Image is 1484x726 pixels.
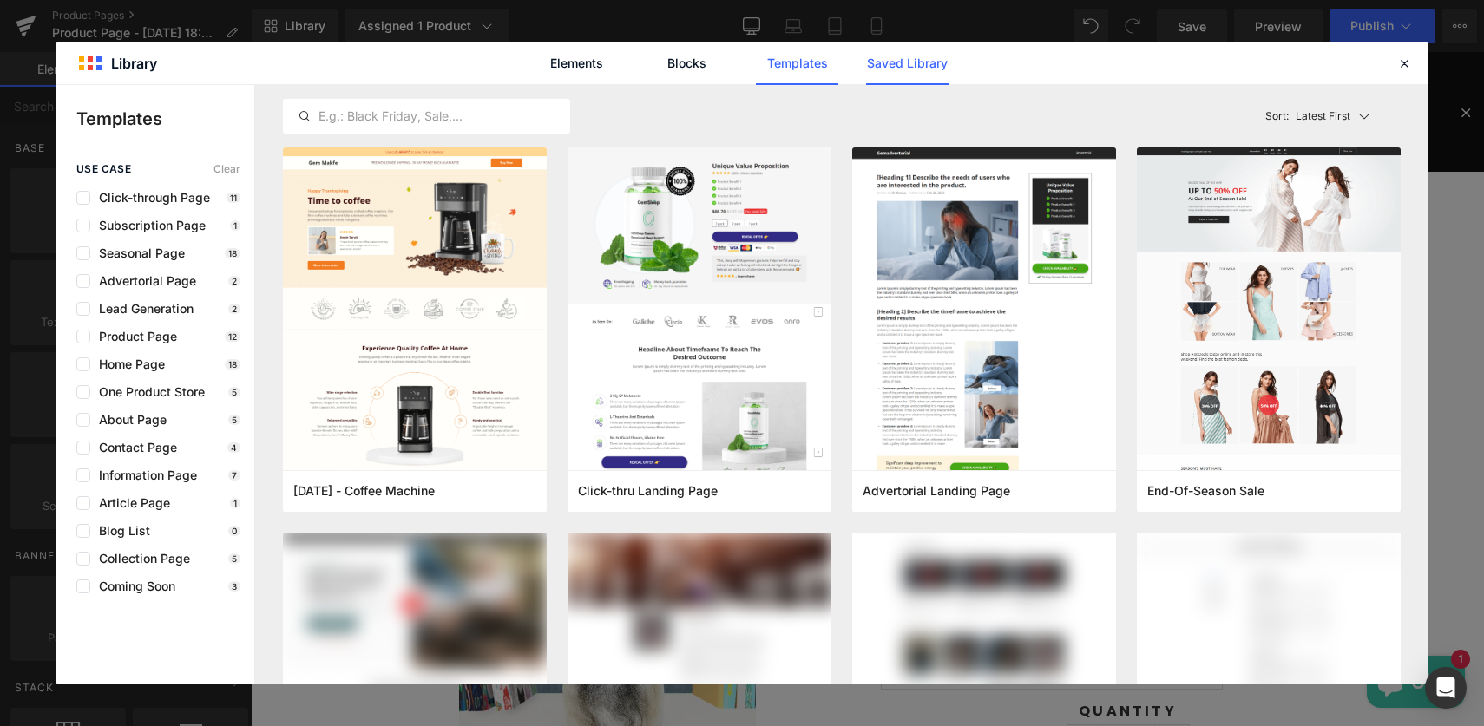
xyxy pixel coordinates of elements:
[90,468,197,482] span: Information Page
[213,163,240,175] span: Clear
[648,600,955,637] span: [DATE] (Tues ) 7pm [GEOGRAPHIC_DATA]
[88,146,282,250] img: Tea & Crafting
[293,483,435,499] span: Thanksgiving - Coffee Machine
[284,106,569,127] input: E.g.: Black Friday, Sale,...
[863,483,1010,499] span: Advertorial Landing Page
[640,447,1113,468] a: Needle Felted Festive Gonk (Gnome & Hobgoblin)
[1147,483,1264,499] span: End-Of-Season Sale
[603,250,698,299] a: Hen Party
[756,42,838,85] a: Templates
[866,42,949,85] a: Saved Library
[225,248,240,258] p: 18
[90,330,177,343] span: Product Page
[262,250,361,299] a: Gift Gards
[850,478,903,501] span: £38.50
[976,62,1039,97] a: HERE
[75,299,246,349] a: Corporate / Private
[230,220,240,231] p: 1
[630,527,1125,548] label: Dates ▼
[227,193,240,203] p: 11
[75,250,164,299] a: Calendar
[17,5,1216,46] h1: ⚡️⚡️NEW⚡️⚡️ - VIRAL TUFTING WORKSHOPS WITH TUFT LOVE
[90,219,206,232] span: Subscription Page
[228,470,240,481] p: 7
[1048,4,1123,46] a: HERE
[818,250,903,299] a: Birthday
[90,413,167,427] span: About Page
[630,651,1125,671] label: Quantity
[90,246,185,260] span: Seasonal Page
[163,250,262,299] a: Christmas
[90,357,165,371] span: Home Page
[90,524,150,538] span: Blog List
[90,552,190,566] span: Collection Page
[646,42,728,85] a: Blocks
[228,415,240,425] p: 5
[90,385,205,399] span: One Product Store
[360,250,460,299] a: Highgate
[1111,604,1219,660] inbox-online-store-chat: Shopify online store chat
[228,553,240,564] p: 5
[76,163,131,175] span: use case
[90,496,170,510] span: Article Page
[230,498,240,508] p: 1
[208,428,505,724] img: Needle Felted Festive Gonk (Gnome & Hobgoblin)
[228,526,240,536] p: 0
[228,581,240,592] p: 3
[227,442,240,453] p: 4
[225,359,240,370] p: 18
[697,250,818,299] a: Baby Shower
[1258,99,1402,134] button: Latest FirstSort:Latest First
[578,483,718,499] span: Click-thru Landing Page
[535,42,618,85] a: Elements
[76,106,254,132] p: Templates
[90,274,196,288] span: Advertorial Page
[225,331,240,342] p: 12
[551,250,602,299] a: Kids
[90,441,177,455] span: Contact Page
[1296,108,1350,124] p: Latest First
[1425,667,1467,709] div: Open Intercom Messenger
[17,63,1216,98] h3: MYSTERY CRAFT NIGHTS ONLY £25 ALL MATERIALS INCLUDED
[460,250,551,299] a: Classes
[1265,110,1289,122] span: Sort:
[648,549,785,585] span: [DATE] (Tues) 7pm
[90,191,210,205] span: Click-through Page
[228,387,240,397] p: 5
[90,579,175,593] span: Coming Soon
[90,302,194,316] span: Lead Generation
[228,304,240,314] p: 2
[228,276,240,286] p: 2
